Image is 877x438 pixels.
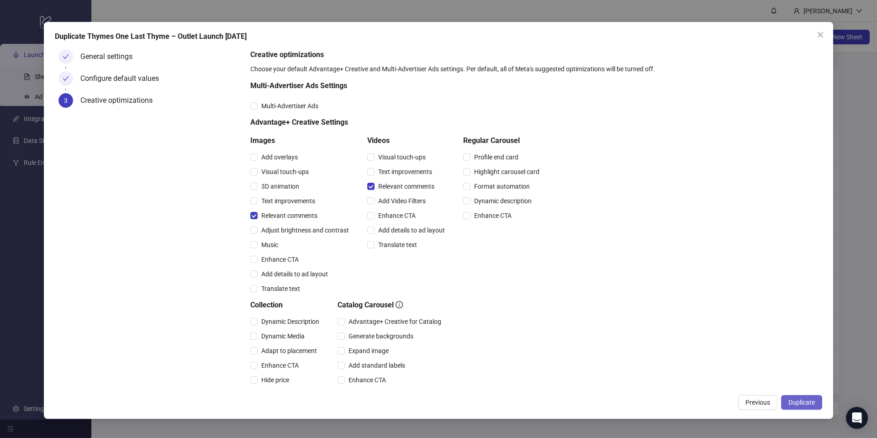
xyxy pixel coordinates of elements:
[813,27,828,42] button: Close
[470,196,535,206] span: Dynamic description
[258,196,319,206] span: Text improvements
[788,399,815,406] span: Duplicate
[375,240,421,250] span: Translate text
[470,181,534,191] span: Format automation
[258,152,301,162] span: Add overlays
[470,167,543,177] span: Highlight carousel card
[338,300,445,311] h5: Catalog Carousel
[375,181,438,191] span: Relevant comments
[258,101,322,111] span: Multi-Advertiser Ads
[80,71,166,86] div: Configure default values
[250,64,819,74] div: Choose your default Advantage+ Creative and Multi-Advertiser Ads settings. Per default, all of Me...
[258,211,321,221] span: Relevant comments
[375,196,429,206] span: Add Video Filters
[375,152,429,162] span: Visual touch-ups
[817,31,824,38] span: close
[250,117,543,128] h5: Advantage+ Creative Settings
[250,49,819,60] h5: Creative optimizations
[258,360,302,370] span: Enhance CTA
[745,399,770,406] span: Previous
[470,211,515,221] span: Enhance CTA
[258,181,303,191] span: 3D animation
[846,407,868,429] div: Open Intercom Messenger
[345,331,417,341] span: Generate backgrounds
[80,93,160,108] div: Creative optimizations
[345,390,380,400] span: Hide price
[375,211,419,221] span: Enhance CTA
[463,135,543,146] h5: Regular Carousel
[375,225,449,235] span: Add details to ad layout
[345,346,392,356] span: Expand image
[375,167,436,177] span: Text improvements
[396,301,403,308] span: info-circle
[258,317,323,327] span: Dynamic Description
[250,80,543,91] h5: Multi-Advertiser Ads Settings
[250,300,323,311] h5: Collection
[367,135,449,146] h5: Videos
[781,395,822,410] button: Duplicate
[258,375,293,385] span: Hide price
[345,317,445,327] span: Advantage+ Creative for Catalog
[63,53,69,60] span: check
[738,395,777,410] button: Previous
[55,31,822,42] div: Duplicate Thymes One Last Thyme – Outlet Launch [DATE]
[258,167,312,177] span: Visual touch-ups
[258,254,302,264] span: Enhance CTA
[258,346,321,356] span: Adapt to placement
[258,269,332,279] span: Add details to ad layout
[345,375,390,385] span: Enhance CTA
[345,360,409,370] span: Add standard labels
[470,152,522,162] span: Profile end card
[258,240,282,250] span: Music
[258,284,304,294] span: Translate text
[63,75,69,82] span: check
[250,135,353,146] h5: Images
[64,97,68,104] span: 3
[258,225,353,235] span: Adjust brightness and contrast
[80,49,140,64] div: General settings
[258,331,308,341] span: Dynamic Media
